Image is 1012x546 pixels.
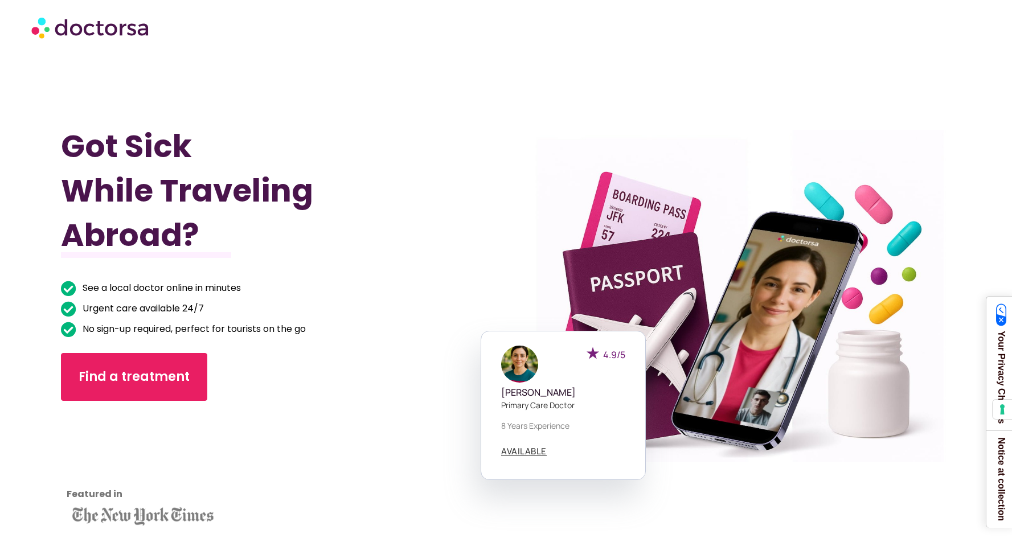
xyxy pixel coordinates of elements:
[80,280,241,296] span: See a local doctor online in minutes
[993,400,1012,419] button: Your consent preferences for tracking technologies
[501,420,625,432] p: 8 years experience
[501,387,625,398] h5: [PERSON_NAME]
[501,399,625,411] p: Primary care doctor
[79,368,190,386] span: Find a treatment
[61,124,440,257] h1: Got Sick While Traveling Abroad?
[67,418,169,503] iframe: Customer reviews powered by Trustpilot
[603,348,625,361] span: 4.9/5
[67,487,122,500] strong: Featured in
[61,353,207,401] a: Find a treatment
[501,447,547,456] a: AVAILABLE
[80,321,306,337] span: No sign-up required, perfect for tourists on the go
[80,301,204,317] span: Urgent care available 24/7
